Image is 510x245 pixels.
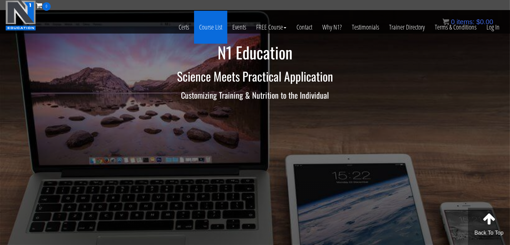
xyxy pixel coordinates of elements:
[5,0,36,31] img: n1-education
[291,11,317,44] a: Contact
[476,18,480,26] span: $
[430,11,481,44] a: Terms & Conditions
[384,11,430,44] a: Trainer Directory
[443,18,493,26] a: 0 items: $0.00
[174,11,194,44] a: Certs
[59,44,452,61] h1: N1 Education
[443,18,449,25] img: icon11.png
[468,229,510,237] p: Back To Top
[476,18,493,26] bdi: 0.00
[457,18,474,26] span: items:
[347,11,384,44] a: Testimonials
[59,91,452,99] h3: Customizing Training & Nutrition to the Individual
[317,11,347,44] a: Why N1?
[42,2,51,11] span: 0
[227,11,251,44] a: Events
[59,69,452,83] h2: Science Meets Practical Application
[194,11,227,44] a: Course List
[251,11,291,44] a: FREE Course
[481,11,505,44] a: Log In
[36,1,51,10] a: 0
[451,18,455,26] span: 0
